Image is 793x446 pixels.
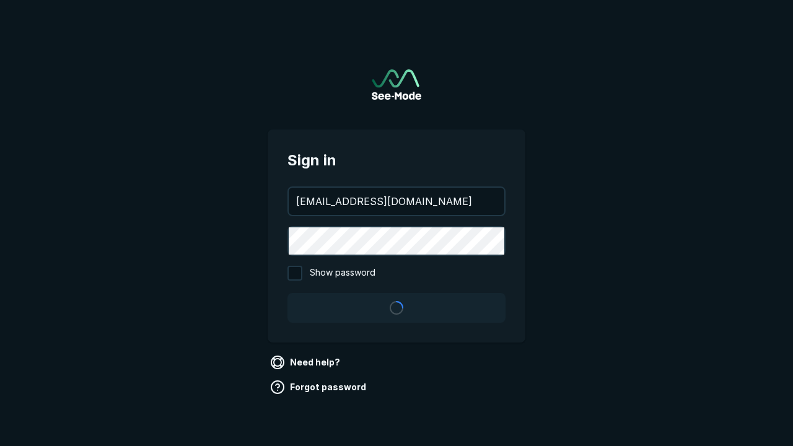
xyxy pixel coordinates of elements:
a: Go to sign in [372,69,421,100]
a: Need help? [268,352,345,372]
span: Show password [310,266,375,281]
img: See-Mode Logo [372,69,421,100]
input: your@email.com [289,188,504,215]
a: Forgot password [268,377,371,397]
span: Sign in [287,149,506,172]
